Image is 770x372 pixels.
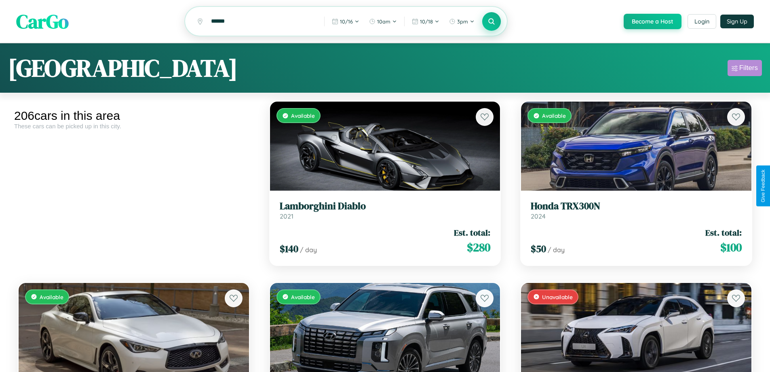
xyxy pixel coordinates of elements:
span: Unavailable [542,293,573,300]
div: Filters [739,64,758,72]
span: 10 / 18 [420,18,433,25]
span: Est. total: [454,227,490,238]
span: Available [40,293,63,300]
span: 3pm [457,18,468,25]
span: / day [548,246,565,254]
button: Sign Up [720,15,754,28]
button: 10/16 [328,15,363,28]
span: 10 / 16 [340,18,353,25]
button: 3pm [445,15,479,28]
button: 10am [365,15,401,28]
span: $ 50 [531,242,546,255]
div: 206 cars in this area [14,109,253,123]
span: 2024 [531,212,546,220]
button: Filters [728,60,762,76]
a: Lamborghini Diablo2021 [280,200,491,220]
span: / day [300,246,317,254]
h3: Honda TRX300N [531,200,742,212]
h1: [GEOGRAPHIC_DATA] [8,51,238,85]
div: These cars can be picked up in this city. [14,123,253,130]
span: CarGo [16,8,69,35]
a: Honda TRX300N2024 [531,200,742,220]
button: Login [688,14,716,29]
span: 10am [377,18,390,25]
span: Available [542,112,566,119]
span: $ 100 [720,239,742,255]
div: Give Feedback [760,170,766,202]
span: Est. total: [705,227,742,238]
span: Available [291,293,315,300]
span: Available [291,112,315,119]
button: Become a Host [624,14,681,29]
span: $ 280 [467,239,490,255]
span: $ 140 [280,242,298,255]
span: 2021 [280,212,293,220]
button: 10/18 [408,15,443,28]
h3: Lamborghini Diablo [280,200,491,212]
